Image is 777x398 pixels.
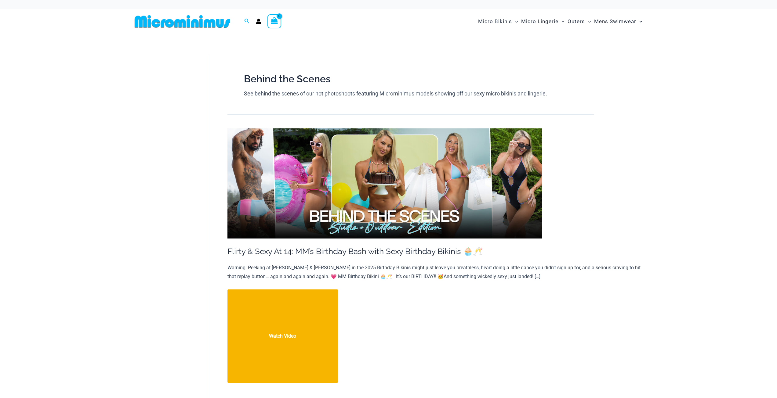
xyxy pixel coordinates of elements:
[512,14,518,29] span: Menu Toggle
[227,263,645,281] p: Warning: Peeking at [PERSON_NAME] & [PERSON_NAME] in the 2025 Birthday Bikinis might just leave y...
[267,14,281,28] a: View Shopping Cart, empty
[132,15,233,28] img: MM SHOP LOGO FLAT
[558,14,565,29] span: Menu Toggle
[477,12,520,31] a: Micro BikinisMenu ToggleMenu Toggle
[566,12,593,31] a: OutersMenu ToggleMenu Toggle
[593,12,644,31] a: Mens SwimwearMenu ToggleMenu Toggle
[476,11,645,32] nav: Site Navigation
[244,18,250,25] a: Search icon link
[636,14,642,29] span: Menu Toggle
[520,12,566,31] a: Micro LingerieMenu ToggleMenu Toggle
[478,14,512,29] span: Micro Bikinis
[227,289,338,382] a: Watch Video
[244,72,577,86] h1: Behind the Scenes
[594,14,636,29] span: Mens Swimwear
[244,89,577,98] p: See behind the scenes of our hot photoshoots featuring Microminimus models showing off our sexy m...
[568,14,585,29] span: Outers
[256,19,261,24] a: Account icon link
[521,14,558,29] span: Micro Lingerie
[227,128,542,238] img: 2025 MM Sexy Birthday Bikinis
[227,247,483,256] a: Flirty & Sexy At 14: MM’s Birthday Bash with Sexy Birthday Bikinis 🧁🥂
[585,14,591,29] span: Menu Toggle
